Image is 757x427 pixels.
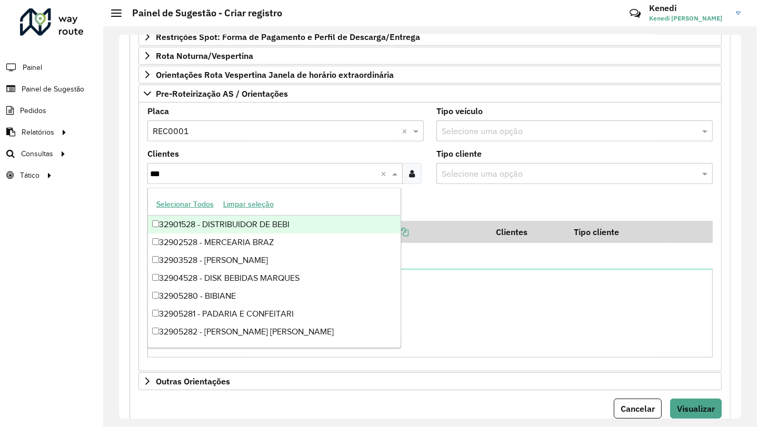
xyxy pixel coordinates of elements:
[436,105,483,117] label: Tipo veículo
[138,66,722,84] a: Orientações Rota Vespertina Janela de horário extraordinária
[152,196,218,212] button: Selecionar Todos
[20,105,46,116] span: Pedidos
[156,33,420,41] span: Restrições Spot: Forma de Pagamento e Perfil de Descarga/Entrega
[122,7,282,19] h2: Painel de Sugestão - Criar registro
[148,323,401,341] div: 32905282 - [PERSON_NAME] [PERSON_NAME]
[649,14,728,23] span: Kenedi [PERSON_NAME]
[402,125,411,137] span: Clear all
[148,269,401,287] div: 32904528 - DISK BEBIDAS MARQUES
[649,3,728,13] h3: Kenedi
[138,372,722,390] a: Outras Orientações
[23,62,42,73] span: Painel
[489,221,566,243] th: Clientes
[621,403,655,414] span: Cancelar
[156,52,253,60] span: Rota Noturna/Vespertina
[156,89,288,98] span: Pre-Roteirização AS / Orientações
[148,251,401,269] div: 32903528 - [PERSON_NAME]
[138,28,722,46] a: Restrições Spot: Forma de Pagamento e Perfil de Descarga/Entrega
[218,196,278,212] button: Limpar seleção
[138,47,722,65] a: Rota Noturna/Vespertina
[147,147,179,160] label: Clientes
[148,233,401,251] div: 32902528 - MERCEARIA BRAZ
[138,85,722,103] a: Pre-Roteirização AS / Orientações
[20,170,39,181] span: Tático
[22,127,54,138] span: Relatórios
[156,70,394,79] span: Orientações Rota Vespertina Janela de horário extraordinária
[381,167,390,180] span: Clear all
[148,216,401,233] div: 32901528 - DISTRIBUIDOR DE BEBI
[148,305,401,323] div: 32905281 - PADARIA E CONFEITARI
[147,105,169,117] label: Placa
[567,221,668,243] th: Tipo cliente
[147,188,402,348] ng-dropdown-panel: Options list
[148,341,401,359] div: 32905283 - [GEOGRAPHIC_DATA]
[156,377,230,385] span: Outras Orientações
[148,287,401,305] div: 32905280 - BIBIANE
[436,147,482,160] label: Tipo cliente
[21,148,53,159] span: Consultas
[670,399,722,419] button: Visualizar
[614,399,662,419] button: Cancelar
[138,103,722,372] div: Pre-Roteirização AS / Orientações
[22,84,84,95] span: Painel de Sugestão
[677,403,715,414] span: Visualizar
[624,2,646,25] a: Contato Rápido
